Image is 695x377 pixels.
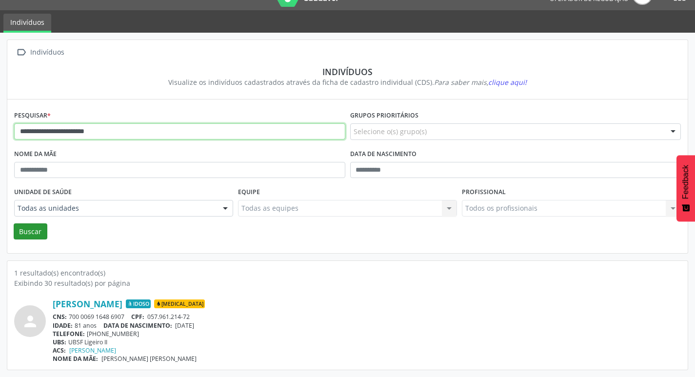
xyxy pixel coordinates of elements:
[488,78,527,87] span: clique aqui!
[53,321,681,330] div: 81 anos
[103,321,172,330] span: DATA DE NASCIMENTO:
[53,338,66,346] span: UBS:
[354,126,427,137] span: Selecione o(s) grupo(s)
[238,185,260,200] label: Equipe
[21,313,39,330] i: person
[14,45,28,60] i: 
[53,321,73,330] span: IDADE:
[21,77,674,87] div: Visualize os indivíduos cadastrados através da ficha de cadastro individual (CDS).
[154,299,205,308] span: [MEDICAL_DATA]
[14,278,681,288] div: Exibindo 30 resultado(s) por página
[53,313,67,321] span: CNS:
[53,330,85,338] span: TELEFONE:
[53,313,681,321] div: 700 0069 1648 6907
[53,338,681,346] div: UBSF Ligeiro II
[14,147,57,162] label: Nome da mãe
[131,313,144,321] span: CPF:
[681,165,690,199] span: Feedback
[14,268,681,278] div: 1 resultado(s) encontrado(s)
[462,185,506,200] label: Profissional
[14,108,51,123] label: Pesquisar
[175,321,194,330] span: [DATE]
[350,147,417,162] label: Data de nascimento
[21,66,674,77] div: Indivíduos
[53,355,98,363] span: NOME DA MÃE:
[14,185,72,200] label: Unidade de saúde
[434,78,527,87] i: Para saber mais,
[18,203,213,213] span: Todas as unidades
[53,298,122,309] a: [PERSON_NAME]
[28,45,66,60] div: Indivíduos
[126,299,151,308] span: Idoso
[350,108,418,123] label: Grupos prioritários
[147,313,190,321] span: 057.961.214-72
[14,223,47,240] button: Buscar
[14,45,66,60] a:  Indivíduos
[676,155,695,221] button: Feedback - Mostrar pesquisa
[69,346,116,355] a: [PERSON_NAME]
[3,14,51,33] a: Indivíduos
[53,346,66,355] span: ACS:
[101,355,197,363] span: [PERSON_NAME] [PERSON_NAME]
[53,330,681,338] div: [PHONE_NUMBER]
